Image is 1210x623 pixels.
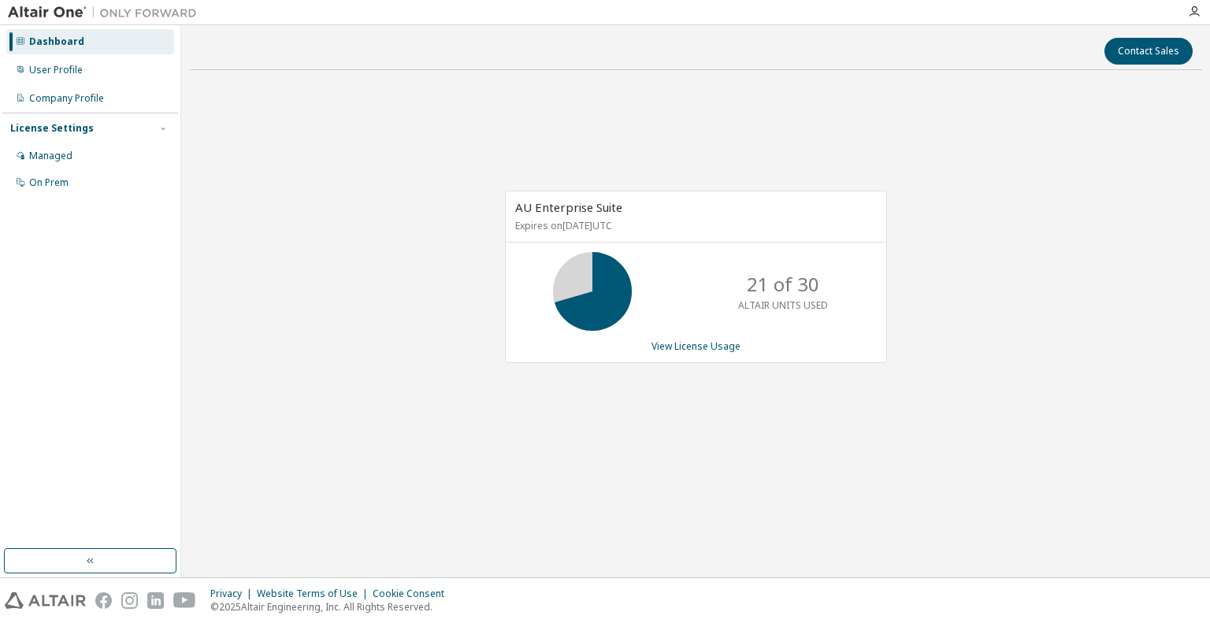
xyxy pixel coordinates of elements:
button: Contact Sales [1104,38,1193,65]
img: Altair One [8,5,205,20]
span: AU Enterprise Suite [515,199,622,215]
div: License Settings [10,122,94,135]
p: ALTAIR UNITS USED [738,299,828,312]
div: Dashboard [29,35,84,48]
div: Privacy [210,588,257,600]
div: Website Terms of Use [257,588,373,600]
p: © 2025 Altair Engineering, Inc. All Rights Reserved. [210,600,454,614]
a: View License Usage [651,339,740,353]
div: On Prem [29,176,69,189]
div: Managed [29,150,72,162]
p: Expires on [DATE] UTC [515,219,873,232]
img: facebook.svg [95,592,112,609]
img: linkedin.svg [147,592,164,609]
div: User Profile [29,64,83,76]
img: instagram.svg [121,592,138,609]
div: Cookie Consent [373,588,454,600]
img: youtube.svg [173,592,196,609]
div: Company Profile [29,92,104,105]
p: 21 of 30 [747,271,819,298]
img: altair_logo.svg [5,592,86,609]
